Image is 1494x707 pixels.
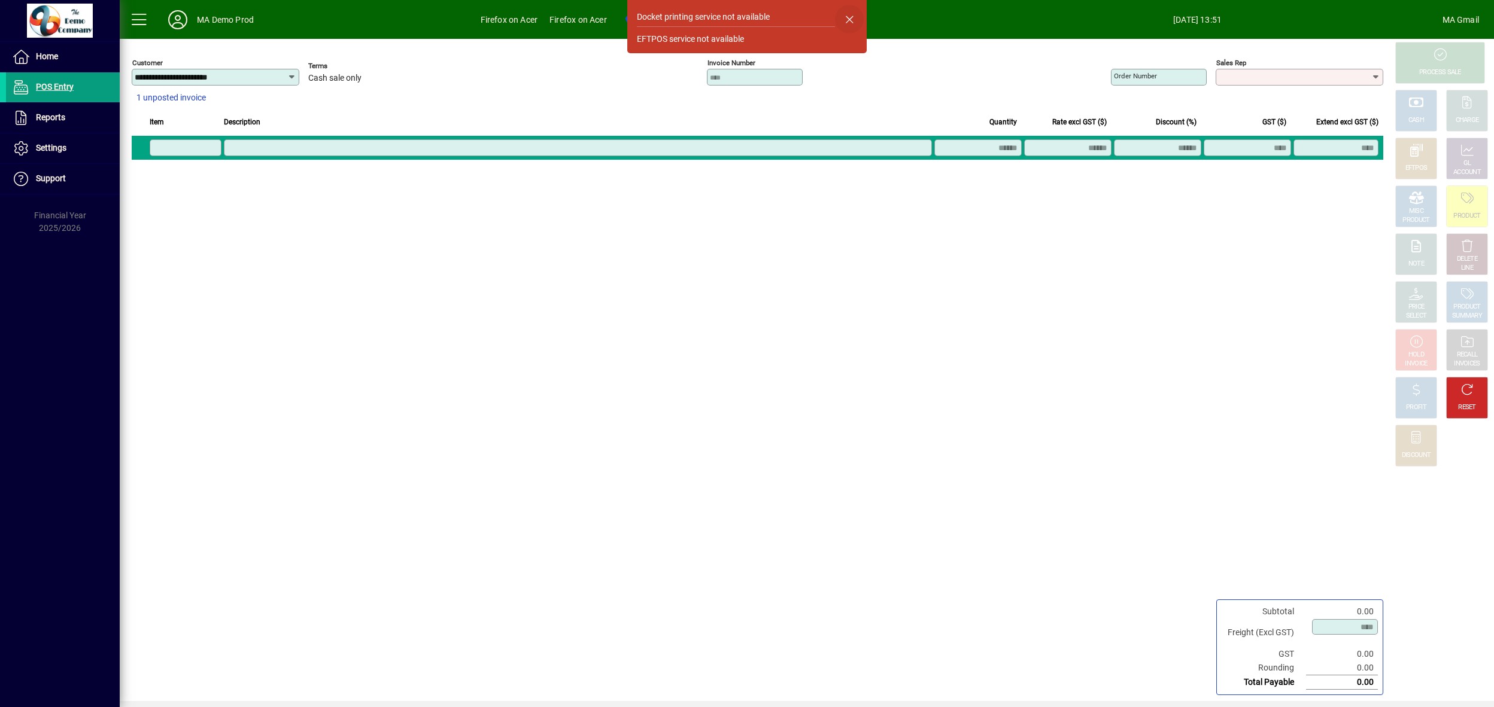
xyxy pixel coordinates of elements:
[1406,312,1427,321] div: SELECT
[1222,618,1306,647] td: Freight (Excl GST)
[159,9,197,31] button: Profile
[1463,159,1471,168] div: GL
[1409,207,1423,216] div: MISC
[308,62,380,70] span: Terms
[1406,403,1426,412] div: PROFIT
[1461,264,1473,273] div: LINE
[1453,212,1480,221] div: PRODUCT
[1457,351,1478,359] div: RECALL
[1262,115,1286,129] span: GST ($)
[1408,116,1424,125] div: CASH
[1402,216,1429,225] div: PRODUCT
[36,82,74,92] span: POS Entry
[481,10,538,29] span: Firefox on Acer
[6,133,120,163] a: Settings
[36,51,58,61] span: Home
[1454,359,1480,368] div: INVOICES
[1222,675,1306,690] td: Total Payable
[1156,115,1197,129] span: Discount (%)
[1052,115,1107,129] span: Rate excl GST ($)
[6,42,120,72] a: Home
[1443,10,1479,29] div: MA Gmail
[1402,451,1431,460] div: DISCOUNT
[36,143,66,153] span: Settings
[150,115,164,129] span: Item
[224,115,260,129] span: Description
[36,112,65,122] span: Reports
[1453,168,1481,177] div: ACCOUNT
[136,92,206,104] span: 1 unposted invoice
[6,103,120,133] a: Reports
[953,10,1443,29] span: [DATE] 13:51
[1452,312,1482,321] div: SUMMARY
[1457,255,1477,264] div: DELETE
[1114,72,1157,80] mat-label: Order number
[36,173,66,183] span: Support
[1453,303,1480,312] div: PRODUCT
[707,59,755,67] mat-label: Invoice number
[6,164,120,194] a: Support
[1316,115,1378,129] span: Extend excl GST ($)
[1216,59,1246,67] mat-label: Sales rep
[1222,605,1306,618] td: Subtotal
[1405,359,1427,368] div: INVOICE
[1419,68,1461,77] div: PROCESS SALE
[197,10,254,29] div: MA Demo Prod
[1408,351,1424,359] div: HOLD
[1306,647,1378,661] td: 0.00
[1458,403,1476,412] div: RESET
[308,74,362,83] span: Cash sale only
[1405,164,1428,173] div: EFTPOS
[549,10,607,29] span: Firefox on Acer
[619,9,726,31] span: Auckland
[1306,675,1378,690] td: 0.00
[1222,647,1306,661] td: GST
[989,115,1017,129] span: Quantity
[1408,260,1424,269] div: NOTE
[1456,116,1479,125] div: CHARGE
[1306,661,1378,675] td: 0.00
[637,33,744,45] div: EFTPOS service not available
[132,87,211,109] button: 1 unposted invoice
[132,59,163,67] mat-label: Customer
[1408,303,1425,312] div: PRICE
[1306,605,1378,618] td: 0.00
[1222,661,1306,675] td: Rounding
